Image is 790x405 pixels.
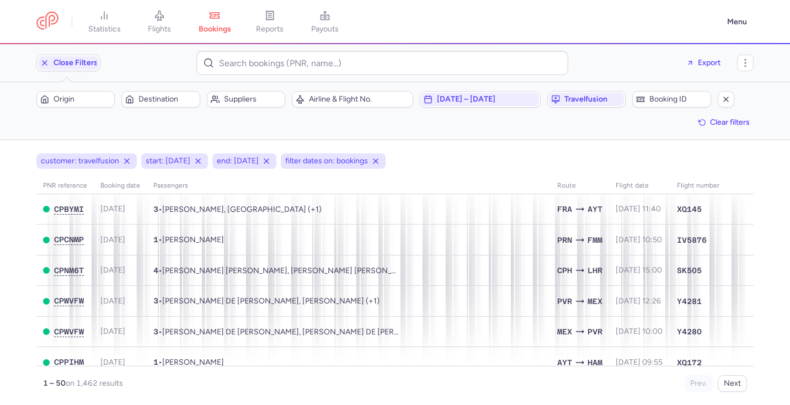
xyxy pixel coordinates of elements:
[162,296,380,306] span: Amaury COUSIN DE MAUVAISIN, Gabriela ROSETE, Raphael COUSIN DE MAUVAISIN
[616,296,661,306] span: [DATE] 12:26
[100,204,125,214] span: [DATE]
[162,358,224,367] span: Alexander JAKOBS
[66,379,123,388] span: on 1,462 results
[217,156,259,167] span: end: [DATE]
[153,235,224,244] span: •
[153,205,322,214] span: •
[718,375,747,392] button: Next
[557,295,572,307] span: Licenciado Gustavo DÃ­az Ordaz International, Puerto Vallarta, Mexico
[720,12,754,33] button: Menu
[557,264,572,276] span: Kastrup, Copenhagen, Denmark
[670,178,726,194] th: Flight number
[153,327,158,336] span: 3
[588,203,602,215] span: Antalya, Antalya, Turkey
[153,266,402,275] span: •
[677,235,707,246] span: IV5876
[677,357,702,368] span: XQ172
[698,58,720,67] span: Export
[588,264,602,276] span: Heathrow, London, United Kingdom
[677,296,702,307] span: Y4281
[94,178,147,194] th: Booking date
[677,326,702,337] span: Y4280
[153,296,158,305] span: 3
[153,296,380,306] span: •
[36,91,115,108] button: Origin
[100,296,125,306] span: [DATE]
[588,326,602,338] span: Licenciado Gustavo DÃ­az Ordaz International, Puerto Vallarta, Mexico
[54,266,84,275] button: CPNM6T
[153,235,158,244] span: 1
[162,205,322,214] span: Orhan HAZIRBULAN, Pinar URUNHAZIRBULAN, Malik Ayaz HAZIRBULAN
[153,205,158,214] span: 3
[616,265,662,275] span: [DATE] 15:00
[297,10,353,34] a: payouts
[88,24,121,34] span: statistics
[36,178,94,194] th: PNR reference
[557,234,572,246] span: Pristina International, Pristina, Kosovo
[224,95,281,104] span: Suppliers
[557,326,572,338] span: Internacional Benito Juarez, Mexico City, Mexico
[54,205,84,214] button: CPBYMI
[199,24,231,34] span: bookings
[153,266,158,275] span: 4
[616,235,662,244] span: [DATE] 10:50
[616,358,663,367] span: [DATE] 09:55
[551,178,609,194] th: Route
[132,10,187,34] a: flights
[588,234,602,246] span: Memmingen-Allgäu, Memmingen, Germany
[292,91,413,108] button: Airline & Flight No.
[43,379,66,388] strong: 1 – 50
[588,295,602,307] span: Internacional Benito Juarez, Mexico City, Mexico
[54,327,84,337] button: CPWVFW
[147,178,551,194] th: Passengers
[242,10,297,34] a: reports
[153,358,224,367] span: •
[100,235,125,244] span: [DATE]
[311,24,339,34] span: payouts
[677,265,702,276] span: SK505
[54,205,84,214] span: CPBYMI
[121,91,200,108] button: Destination
[309,95,409,104] span: Airline & Flight No.
[616,327,663,336] span: [DATE] 10:00
[146,156,190,167] span: start: [DATE]
[138,95,196,104] span: Destination
[36,12,58,32] a: CitizenPlane red outlined logo
[547,91,626,108] button: travelfusion
[632,91,711,108] button: Booking ID
[616,204,661,214] span: [DATE] 11:40
[54,358,84,366] span: CPPIHM
[77,10,132,34] a: statistics
[153,327,402,337] span: •
[41,156,119,167] span: customer: travelfusion
[100,358,125,367] span: [DATE]
[54,58,98,67] span: Close filters
[54,235,84,244] button: CPCNMP
[196,51,568,75] input: Search bookings (PNR, name...)
[564,95,622,104] span: travelfusion
[695,114,754,131] button: Clear filters
[100,327,125,336] span: [DATE]
[153,358,158,366] span: 1
[162,327,455,337] span: Amaury COUSIN DE MAUVAISIN, Raphael COUSIN DE MAUVAISIN, Gabriela ROSETE
[437,95,537,104] span: [DATE] – [DATE]
[54,296,84,306] button: CPWVFW
[557,356,572,369] span: Antalya, Antalya, Turkey
[285,156,368,167] span: filter dates on: bookings
[162,266,433,275] span: Malveen Kaur JANDU, Jeeva Kaur JANDU, Hardeep Singh JANDU, Vaani Kaur JANDU
[54,358,84,367] button: CPPIHM
[162,235,224,244] span: Dion BUNJAKU
[100,265,125,275] span: [DATE]
[679,54,728,72] button: Export
[420,91,541,108] button: [DATE] – [DATE]
[609,178,670,194] th: flight date
[588,356,602,369] span: Hamburg Airport, Hamburg, Germany
[54,95,111,104] span: Origin
[677,204,702,215] span: XQ145
[256,24,284,34] span: reports
[207,91,285,108] button: Suppliers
